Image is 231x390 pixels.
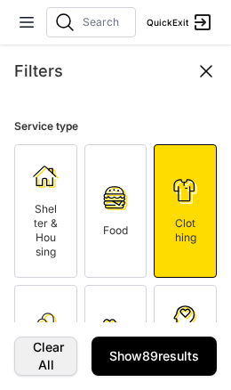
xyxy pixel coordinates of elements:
span: Shelter & Housing [34,202,58,258]
span: Exit [172,17,188,28]
span: Clothing [175,216,196,244]
span: Filters [14,61,63,80]
a: QuickExit [147,12,213,33]
a: Clothing [154,144,217,278]
span: Food [103,223,128,237]
a: Shelter & Housing [14,144,77,278]
span: Service type [14,119,78,133]
span: Quick [147,17,172,28]
input: Search [83,15,128,29]
span: Clear All [33,338,59,374]
a: Clear All [14,337,77,376]
a: Food [84,144,147,278]
a: Show89results [92,337,217,376]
